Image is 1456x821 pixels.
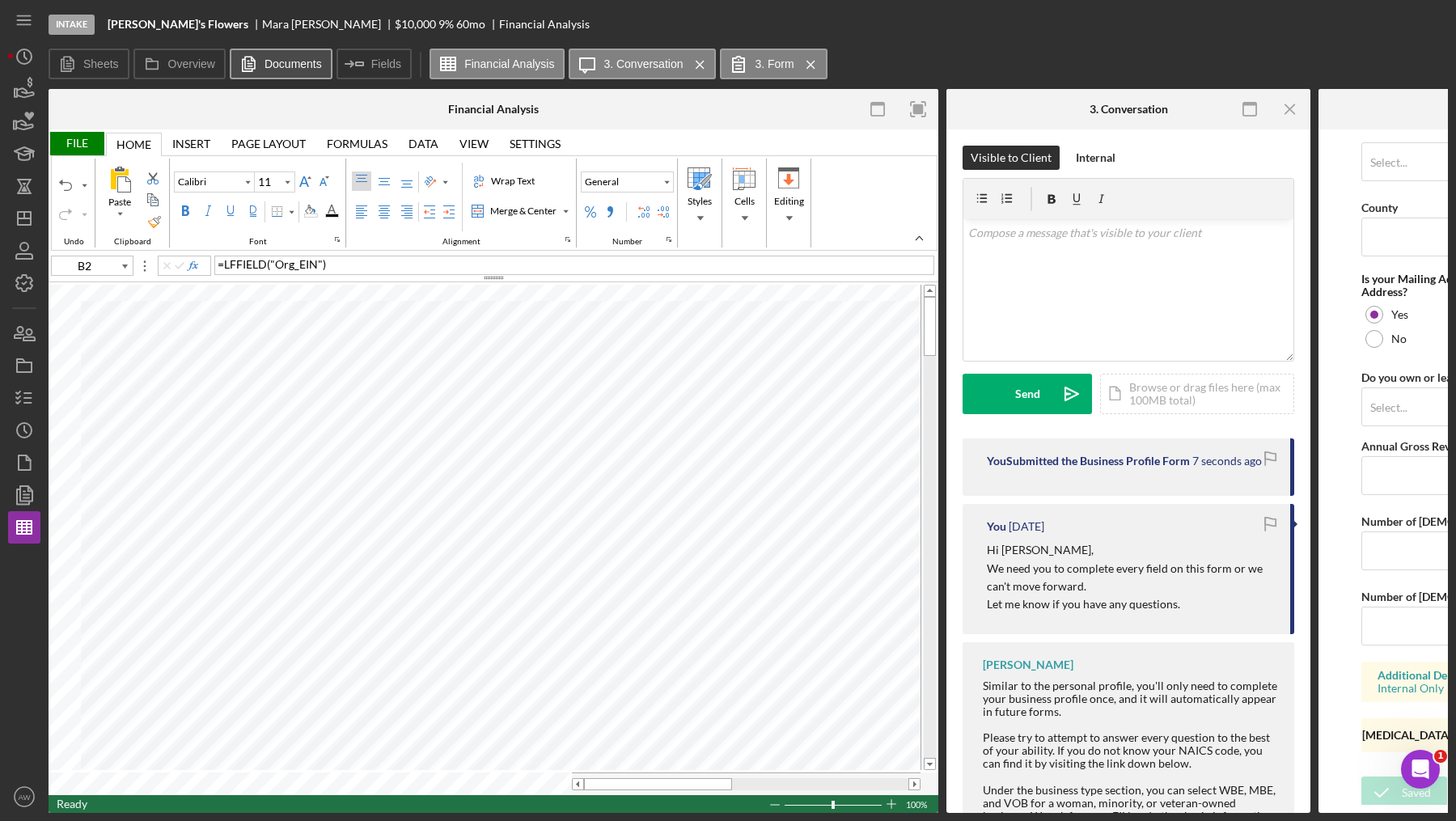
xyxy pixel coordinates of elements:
div: You Submitted the Business Profile Form [987,455,1190,468]
label: Left Align [352,202,371,222]
div: Settings [510,138,561,150]
span: ( [267,257,270,271]
div: View [459,138,489,150]
button: Saved [1361,777,1447,809]
button: AW [8,781,40,813]
div: Formulas [327,138,387,150]
div: Increase Font Size [295,171,315,191]
button: Send [963,374,1092,414]
div: View [449,132,499,155]
div: Zoom level [906,795,930,813]
div: Zoom In [885,795,898,813]
label: Bottom Align [397,171,417,191]
div: Financial Analysis [448,103,539,116]
label: Middle Align [375,171,394,191]
span: "Org_EIN" [270,257,323,271]
label: Format Painter [145,212,164,231]
b: [PERSON_NAME]'s Flowers [108,18,248,31]
p: Hi [PERSON_NAME], [987,541,1274,559]
div: Decrease Indent [420,202,439,222]
div: Data [408,138,438,150]
label: Overview [168,57,215,70]
div: Alignment [438,237,485,247]
div: Alignment [346,159,577,248]
div: Cells [731,194,758,209]
div: Select... [1370,401,1407,414]
div: Decrease Font Size [315,171,334,191]
div: Decrease Decimal [654,202,673,222]
label: Double Underline [243,201,263,221]
div: Increase Decimal [634,202,654,222]
div: Paste [105,195,134,209]
label: Italic [198,201,218,221]
iframe: Intercom live chat [1401,750,1440,789]
label: Bold [176,201,195,221]
div: Font Color [321,201,342,221]
div: Merge & Center [469,202,560,220]
label: Center Align [375,202,394,222]
time: 2025-10-14 21:24 [1192,455,1262,468]
label: Financial Analysis [464,57,554,70]
label: Fields [371,57,401,70]
label: 3. Form [755,57,794,70]
div: 9 % [438,18,454,31]
div: In Ready mode [57,795,87,813]
div: Financial Analysis [499,18,590,31]
label: 3. Conversation [603,57,683,70]
div: Number [577,159,678,248]
div: Data [398,132,449,155]
div: Font [170,159,346,248]
div: Internal [1076,146,1115,170]
div: Merge & Center [468,201,572,221]
div: Merge & Center [487,204,560,218]
div: Font Family [174,171,255,193]
div: indicatorAlignment [561,233,574,246]
div: Zoom Out [768,796,781,814]
div: General [582,175,622,189]
div: Home [116,138,151,151]
button: Insert Function [186,260,199,273]
span: Ready [57,797,87,810]
text: AW [18,793,31,802]
button: 3. Conversation [569,49,716,79]
div: Home [106,133,162,156]
div: indicatorFonts [331,233,344,246]
label: Documents [265,57,322,70]
button: Overview [133,49,226,79]
label: Right Align [397,202,417,222]
div: $10,000 [395,18,436,31]
div: Saved [1402,777,1431,809]
div: Undo [56,176,75,195]
div: Font Size [255,171,295,193]
div: Undo [52,159,95,248]
div: Formulas [316,132,398,155]
div: Mara [PERSON_NAME] [262,18,395,31]
div: 60 mo [456,18,485,31]
div: Editing [771,194,807,209]
div: Comma Style [600,202,620,222]
div: Visible to Client [971,146,1052,170]
div: Number Format [581,171,674,193]
button: Financial Analysis [430,49,565,79]
div: Page Layout [221,132,316,155]
div: Number [608,237,646,247]
div: Wrap Text [488,174,538,188]
button: Internal [1068,146,1124,170]
div: Clipboard [95,159,170,248]
div: Settings [499,132,571,155]
label: Sheets [83,57,119,70]
div: undoList [78,176,91,194]
div: Editing [768,163,810,227]
div: Font [245,237,271,247]
time: 2025-01-15 20:55 [1009,520,1044,533]
div: Percent Style [581,202,600,222]
button: Visible to Client [963,146,1060,170]
button: 3. Form [720,49,827,79]
p: We need you to complete every field on this form or we can't move forward. [987,560,1274,596]
div: Increase Indent [439,202,459,222]
div: indicatorNumbers [662,233,675,246]
div: Insert [162,132,221,155]
button: General [581,171,674,193]
div: Select... [1370,156,1407,169]
div: Paste All [99,163,141,226]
